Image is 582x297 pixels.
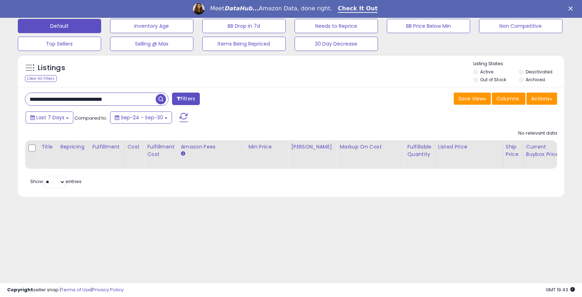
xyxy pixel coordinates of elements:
label: Archived [526,77,545,83]
div: Meet Amazon Data, done right. [210,5,332,12]
div: [PERSON_NAME] [291,143,333,151]
div: Ship Price [506,143,520,158]
button: BB Price Below Min [387,19,470,33]
span: Compared to: [74,115,107,121]
img: Profile image for Georgie [193,3,204,15]
div: Current Buybox Price [526,143,563,158]
div: Min Price [248,143,285,151]
button: Sep-24 - Sep-30 [110,111,172,124]
i: DataHub... [224,5,259,12]
div: Fulfillment Cost [147,143,175,158]
button: Filters [172,93,200,105]
div: Clear All Filters [25,75,57,82]
label: Deactivated [526,69,552,75]
div: No relevant data [518,130,557,137]
span: Show: entries [30,178,82,185]
h5: Listings [38,63,65,73]
div: Fulfillable Quantity [407,143,432,158]
button: 30 Day Decrease [295,37,378,51]
button: Actions [526,93,557,105]
button: Columns [492,93,525,105]
button: Non Competitive [479,19,562,33]
div: Repricing [60,143,86,151]
div: seller snap | | [7,287,124,293]
strong: Copyright [7,286,33,293]
span: 2025-10-9 19:43 GMT [546,286,575,293]
span: Columns [497,95,519,102]
small: Amazon Fees. [181,151,185,157]
span: Sep-24 - Sep-30 [121,114,163,121]
a: Privacy Policy [92,286,124,293]
button: Needs to Reprice [295,19,378,33]
div: Markup on Cost [339,143,401,151]
label: Active [480,69,493,75]
button: Inventory Age [110,19,193,33]
div: Cost [128,143,141,151]
button: Save View [454,93,491,105]
button: Top Sellers [18,37,101,51]
div: Close [568,6,576,11]
div: Fulfillment [92,143,121,151]
div: Listed Price [438,143,500,151]
button: Selling @ Max [110,37,193,51]
a: Terms of Use [61,286,91,293]
div: Amazon Fees [181,143,242,151]
button: Default [18,19,101,33]
th: The percentage added to the cost of goods (COGS) that forms the calculator for Min & Max prices. [337,140,404,169]
button: Items Being Repriced [202,37,286,51]
label: Out of Stock [480,77,506,83]
button: Last 7 Days [26,111,73,124]
span: Last 7 Days [36,114,64,121]
button: BB Drop in 7d [202,19,286,33]
p: Listing States: [473,61,564,67]
div: Title [41,143,54,151]
a: Check It Out [338,5,378,13]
